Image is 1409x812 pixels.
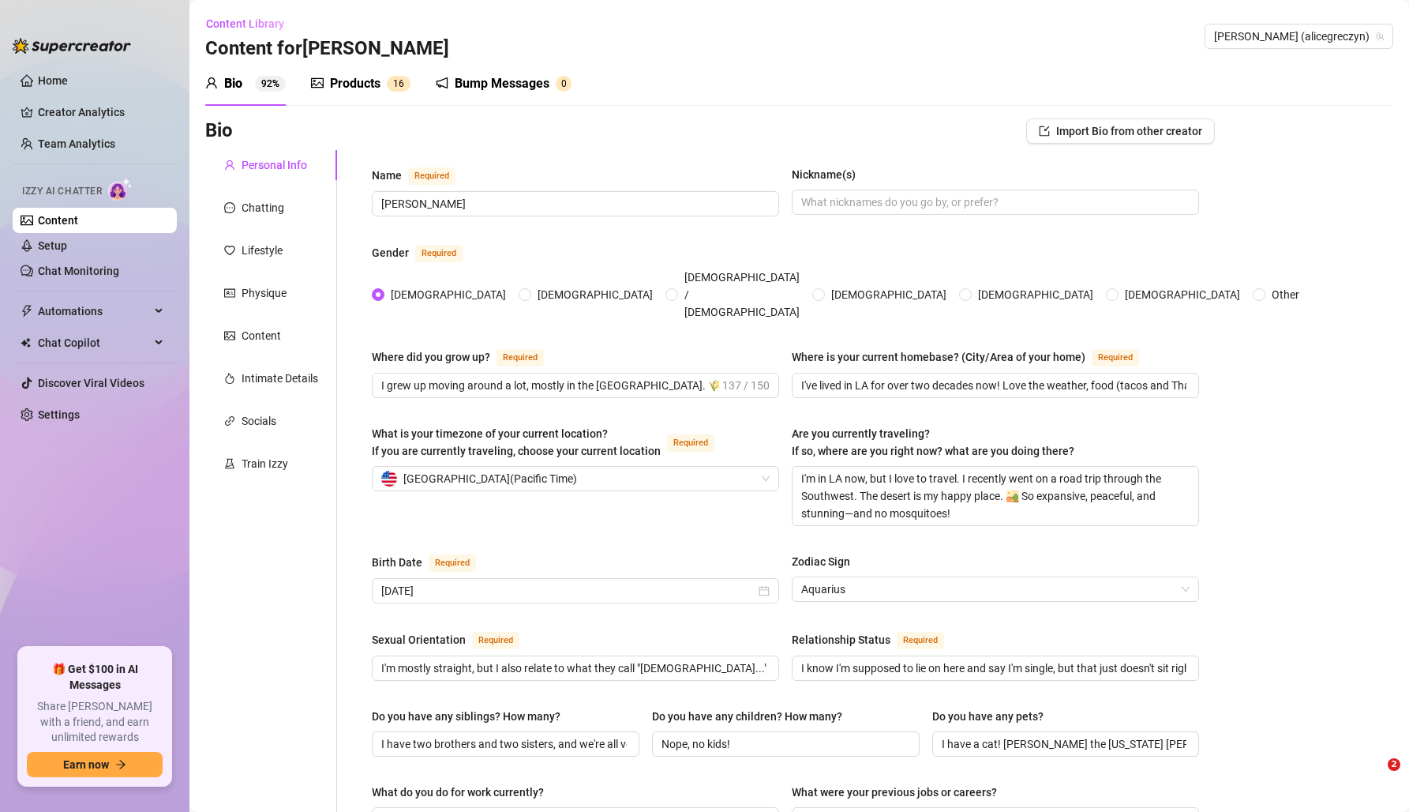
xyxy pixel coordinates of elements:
span: Required [429,554,476,572]
div: Name [372,167,402,184]
a: Setup [38,239,67,252]
div: Content [242,327,281,344]
span: Import Bio from other creator [1056,125,1202,137]
button: Content Library [205,11,297,36]
input: Sexual Orientation [381,660,766,677]
span: user [224,160,235,171]
textarea: I'm in LA now, but I love to travel. I recently went on a road trip through the Southwest. The de... [793,467,1198,525]
div: Sexual Orientation [372,631,466,648]
span: user [205,77,218,89]
sup: 92% [255,76,286,92]
div: Physique [242,284,287,302]
img: AI Chatter [108,178,133,201]
span: 🎁 Get $100 in AI Messages [27,662,163,693]
span: Share [PERSON_NAME] with a friend, and earn unlimited rewards [27,699,163,746]
img: us [381,471,397,487]
span: Required [667,434,714,452]
input: Do you have any children? How many? [661,735,907,753]
div: Where did you grow up? [372,348,490,366]
iframe: Intercom live chat [1355,758,1393,796]
h3: Content for [PERSON_NAME] [205,36,449,62]
span: [DEMOGRAPHIC_DATA] [972,286,1100,303]
label: What were your previous jobs or careers? [792,784,1008,801]
div: Where is your current homebase? (City/Area of your home) [792,348,1085,366]
h3: Bio [205,118,233,144]
span: Izzy AI Chatter [22,184,102,199]
span: [DEMOGRAPHIC_DATA] [531,286,659,303]
span: link [224,415,235,427]
sup: 0 [556,76,571,92]
span: Chat Copilot [38,330,150,355]
div: Chatting [242,199,284,216]
div: Intimate Details [242,370,318,387]
span: 2 [1388,758,1400,771]
div: Personal Info [242,156,307,174]
span: [DEMOGRAPHIC_DATA] [384,286,512,303]
span: Required [1092,349,1139,367]
span: [GEOGRAPHIC_DATA] ( Pacific Time ) [403,467,577,491]
div: Do you have any siblings? How many? [372,708,560,725]
div: Gender [372,244,409,261]
div: Products [330,74,380,93]
label: Zodiac Sign [792,553,861,570]
span: 137 / 150 [722,377,770,394]
a: Settings [38,408,80,421]
div: Nickname(s) [792,166,856,183]
span: Required [497,349,544,367]
input: Birth Date [381,582,755,600]
img: logo-BBDzfeDw.svg [13,38,131,54]
label: Where is your current homebase? (City/Area of your home) [792,348,1156,367]
span: team [1375,32,1385,41]
img: Chat Copilot [21,337,31,348]
span: Earn now [63,758,109,771]
label: What do you do for work currently? [372,784,555,801]
a: Discover Viral Videos [38,377,144,389]
a: Team Analytics [38,137,115,150]
input: Nickname(s) [801,194,1186,211]
span: Aquarius [801,577,1190,601]
sup: 16 [387,76,410,92]
a: Chat Monitoring [38,265,119,277]
span: Automations [38,299,150,324]
span: picture [224,330,235,341]
span: [DEMOGRAPHIC_DATA] / [DEMOGRAPHIC_DATA] [678,269,806,321]
span: 1 [393,78,399,89]
span: Content Library [206,17,284,30]
label: Sexual Orientation [372,630,537,649]
span: Other [1265,286,1306,303]
span: idcard [224,288,235,299]
div: Relationship Status [792,631,890,648]
span: 6 [399,78,404,89]
label: Do you have any pets? [932,708,1055,725]
span: picture [311,77,324,89]
input: Where is your current homebase? (City/Area of your home) [801,377,1186,394]
span: Alice (alicegreczyn) [1214,24,1384,48]
span: experiment [224,458,235,469]
div: What do you do for work currently? [372,784,544,801]
div: Do you have any children? How many? [652,708,842,725]
span: fire [224,373,235,384]
span: notification [436,77,448,89]
label: Do you have any siblings? How many? [372,708,571,725]
input: Do you have any pets? [942,735,1187,753]
span: heart [224,245,235,256]
span: Required [897,632,944,649]
input: Do you have any siblings? How many? [381,735,627,753]
label: Name [372,166,473,185]
div: What were your previous jobs or careers? [792,784,997,801]
label: Birth Date [372,553,493,572]
span: Required [472,632,519,649]
div: Birth Date [372,554,422,571]
label: Gender [372,243,480,262]
div: Lifestyle [242,242,283,259]
span: message [224,202,235,213]
label: Do you have any children? How many? [652,708,853,725]
button: Earn nowarrow-right [27,752,163,777]
div: Train Izzy [242,455,288,472]
a: Creator Analytics [38,100,164,125]
div: Zodiac Sign [792,553,850,570]
div: Bio [224,74,242,93]
span: import [1039,126,1050,137]
div: Do you have any pets? [932,708,1044,725]
button: Import Bio from other creator [1026,118,1215,144]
